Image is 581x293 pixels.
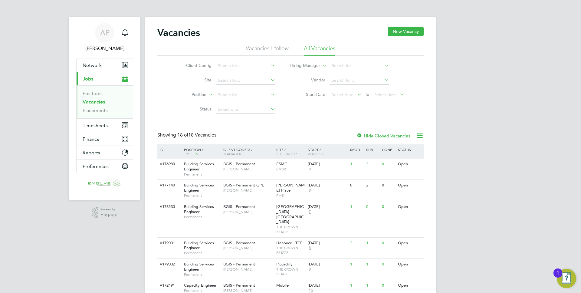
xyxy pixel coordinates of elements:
[83,107,108,113] a: Placements
[308,151,325,156] span: Vendors
[285,63,320,69] label: Hiring Manager
[349,144,364,155] div: Reqd
[396,259,423,270] div: Open
[365,201,380,212] div: 0
[223,151,241,156] span: Manager
[83,91,103,96] a: Positions
[380,180,396,191] div: 0
[83,150,100,156] span: Reports
[177,132,216,138] span: 18 Vacancies
[306,144,349,159] div: Start /
[158,238,179,249] div: V179031
[184,262,214,272] span: Building Services Engineer
[77,72,133,85] button: Jobs
[308,283,347,288] div: [DATE]
[184,283,217,288] span: Capacity Engineer
[77,132,133,146] button: Finance
[276,167,305,172] span: FMS2
[380,159,396,170] div: 0
[88,179,121,189] img: evolve-talent-logo-retina.png
[223,283,255,288] span: BGIS - Permanent
[216,62,275,70] input: Search for...
[276,262,293,267] span: Piccadilly
[184,183,214,193] span: Building Services Engineer
[158,159,179,170] div: V176980
[380,144,396,155] div: Conf
[76,23,133,52] a: AP[PERSON_NAME]
[184,193,220,198] span: Permanent
[356,133,410,139] label: Hide Closed Vacancies
[157,27,200,39] h2: Vacancies
[276,240,303,245] span: Hanover - TCE
[223,262,255,267] span: BGIS - Permanent
[184,215,220,219] span: Permanent
[158,201,179,212] div: V178533
[365,238,380,249] div: 1
[223,183,264,188] span: BGIS - Permanent GPE
[83,62,102,68] span: Network
[308,188,312,193] span: 8
[216,105,275,114] input: Select one
[184,272,220,277] span: Permanent
[184,151,192,156] span: Type
[223,288,273,293] span: [PERSON_NAME]
[275,144,307,159] div: Site /
[223,240,255,245] span: BGIS - Permanent
[396,159,423,170] div: Open
[308,162,347,167] div: [DATE]
[308,209,312,215] span: 7
[380,238,396,249] div: 0
[77,58,133,72] button: Network
[308,241,347,246] div: [DATE]
[276,225,305,234] span: THE CROWN ESTATE
[158,280,179,291] div: V172491
[308,167,312,172] span: 8
[76,179,133,189] a: Go to home page
[330,76,389,85] input: Search for...
[184,288,220,293] span: Permanent
[177,63,212,68] label: Client Config
[177,77,212,83] label: Site
[396,201,423,212] div: Open
[77,85,133,118] div: Jobs
[222,144,275,159] div: Client Config /
[100,207,117,212] span: Powered by
[365,180,380,191] div: 2
[349,201,364,212] div: 1
[172,92,206,98] label: Position
[77,160,133,173] button: Preferences
[158,180,179,191] div: V177140
[330,62,389,70] input: Search for...
[276,204,304,225] span: [GEOGRAPHIC_DATA] - [GEOGRAPHIC_DATA]
[396,180,423,191] div: Open
[92,207,118,219] a: Powered byEngage
[349,280,364,291] div: 1
[349,159,364,170] div: 1
[365,259,380,270] div: 1
[177,106,212,112] label: Status
[380,259,396,270] div: 0
[276,267,305,276] span: THE CROWN ESTATE
[157,132,218,138] div: Showing
[290,92,325,97] label: Start Date
[177,132,188,138] span: 18 of
[349,180,364,191] div: 0
[77,119,133,132] button: Timesheets
[184,240,214,251] span: Building Services Engineer
[380,201,396,212] div: 0
[246,45,289,56] li: Vacancies I follow
[223,209,273,214] span: [PERSON_NAME]
[216,91,275,99] input: Search for...
[77,146,133,159] button: Reports
[365,144,380,155] div: Sub
[349,259,364,270] div: 1
[349,238,364,249] div: 2
[374,92,396,97] span: Select date
[100,212,117,217] span: Engage
[223,167,273,172] span: [PERSON_NAME]
[184,251,220,255] span: Permanent
[380,280,396,291] div: 0
[396,238,423,249] div: Open
[184,172,220,177] span: Permanent
[308,245,312,251] span: 8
